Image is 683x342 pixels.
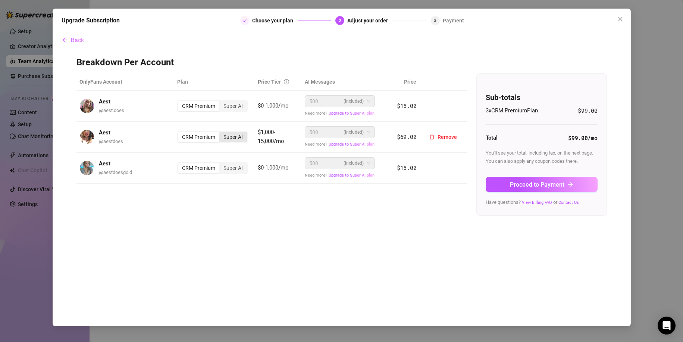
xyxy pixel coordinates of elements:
div: Payment [443,16,464,25]
div: CRM Premium [178,132,219,142]
span: delete [429,134,435,140]
span: arrow-right [567,181,573,187]
button: Upgrade to Super AI plan [328,142,375,147]
span: 500 [309,158,318,169]
strong: Aest [99,129,110,136]
span: (included) [344,96,364,107]
span: Upgrade to Super AI plan [329,111,375,116]
span: (included) [344,158,364,169]
h5: Upgrade Subscription [62,16,120,25]
span: @ aestdoes [99,139,123,144]
div: Super AI [219,101,247,111]
strong: Aest [99,98,110,105]
span: arrow-left [62,37,68,43]
img: avatar.jpg [80,161,94,175]
button: Upgrade to Super AI plan [328,172,375,178]
div: CRM Premium [178,101,219,111]
span: Have questions? or [486,199,579,205]
div: Open Intercom Messenger [658,317,676,335]
span: Close [614,16,626,22]
a: Contact Us [558,200,579,205]
div: Choose your plan [252,16,298,25]
span: (included) [344,127,364,138]
span: Proceed to Payment [510,181,564,188]
th: Plan [174,73,254,91]
span: Need more? [305,142,375,147]
span: $0-1,000/mo [258,102,289,109]
span: 500 [309,127,318,138]
span: Price Tier [258,79,281,85]
span: @ aest.does [99,108,124,113]
span: 500 [309,96,318,107]
span: Back [71,37,84,44]
strong: Aest [99,160,110,167]
span: Upgrade to Super AI plan [329,173,375,178]
button: Upgrade to Super AI plan [328,111,375,116]
strong: Total [486,134,498,141]
th: Price [380,73,419,91]
div: CRM Premium [178,163,219,173]
span: $99.00 [578,106,597,115]
span: close [617,16,623,22]
span: $0-1,000/mo [258,164,289,171]
h4: Sub-totals [486,92,598,103]
span: Upgrade to Super AI plan [329,142,375,147]
h3: Breakdown Per Account [76,57,607,69]
div: Adjust your order [347,16,392,25]
th: OnlyFans Account [76,73,175,91]
th: AI Messages [302,73,380,91]
button: Back [62,33,84,48]
span: $1,000-15,000/mo [258,129,284,144]
button: Remove [423,131,463,143]
div: segmented control [177,100,248,112]
div: segmented control [177,162,248,174]
span: info-circle [284,79,289,84]
span: Need more? [305,173,375,178]
div: segmented control [177,131,248,143]
span: 2 [339,18,341,23]
span: Remove [438,134,457,140]
span: check [242,18,247,23]
span: You'll see your total, including tax, on the next page. You can also apply any coupon codes there. [486,150,593,164]
a: View Billing FAQ [522,200,552,205]
span: $15.00 [397,164,416,171]
span: Need more? [305,111,375,116]
span: @ aestdoesgold [99,170,132,175]
div: Super AI [219,163,247,173]
span: $15.00 [397,102,416,109]
img: avatar.jpg [80,99,94,113]
strong: $99.00 /mo [568,134,597,142]
div: Super AI [219,132,247,142]
img: avatar.jpg [80,130,94,144]
span: $69.00 [397,133,416,140]
button: Close [614,13,626,25]
span: 3 [434,18,436,23]
span: 3 x CRM Premium Plan [486,106,538,115]
button: Proceed to Paymentarrow-right [486,177,598,192]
